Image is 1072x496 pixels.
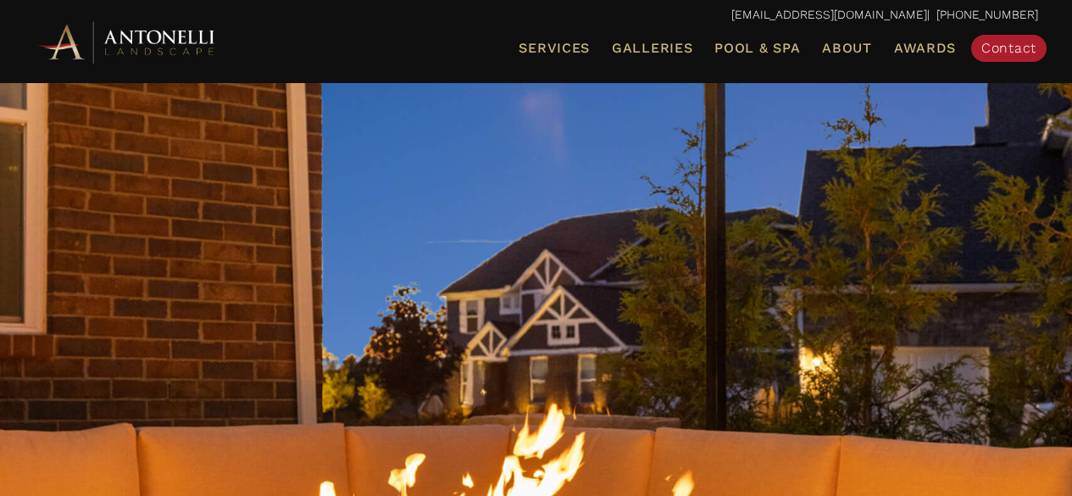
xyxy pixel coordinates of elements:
span: Pool & Spa [714,40,800,56]
span: Services [519,42,590,55]
a: [EMAIL_ADDRESS][DOMAIN_NAME] [731,8,927,21]
a: About [815,37,879,59]
a: Services [512,37,597,59]
img: Antonelli Horizontal Logo [34,19,220,65]
span: About [822,42,872,55]
a: Contact [971,35,1047,62]
span: Contact [981,40,1036,56]
a: Pool & Spa [708,37,807,59]
span: Awards [894,40,956,56]
a: Awards [887,37,963,59]
a: Galleries [605,37,699,59]
span: Galleries [612,40,692,56]
p: | [PHONE_NUMBER] [34,4,1038,26]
